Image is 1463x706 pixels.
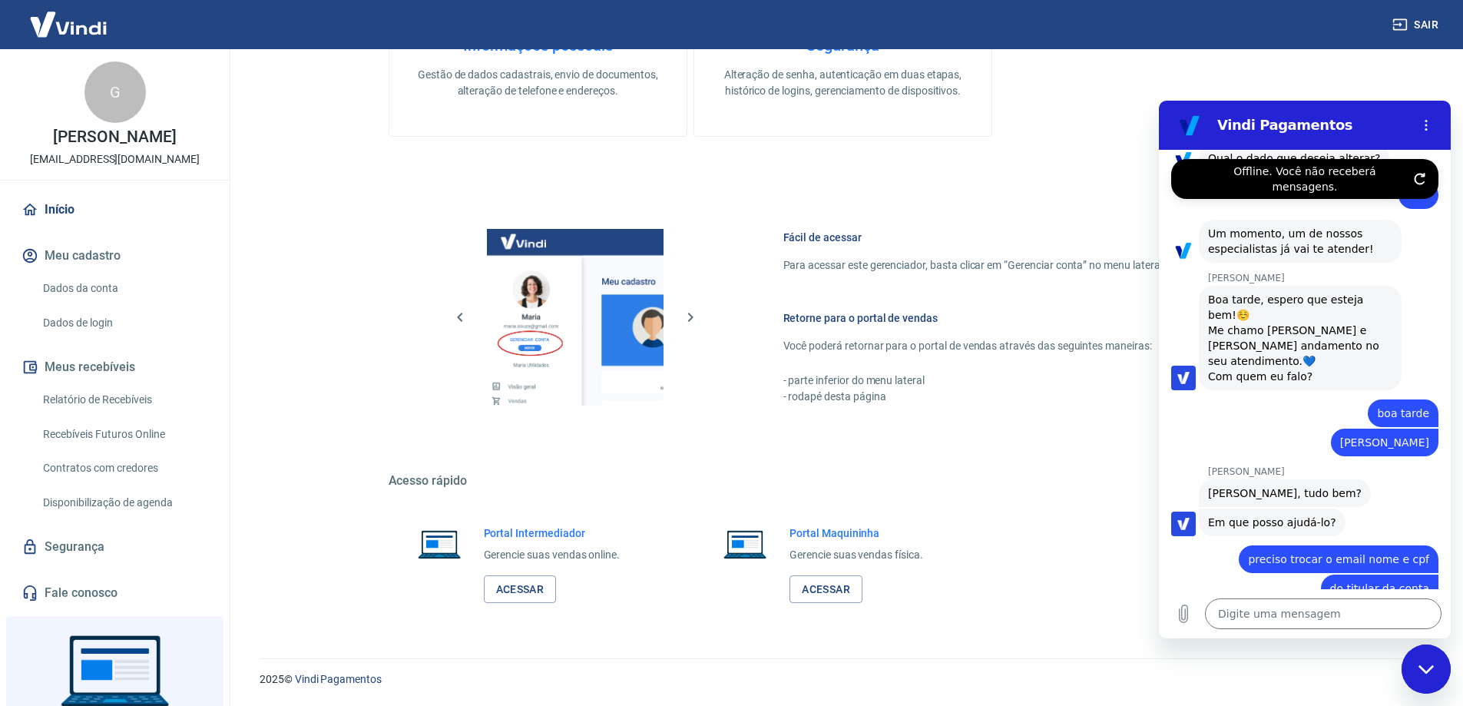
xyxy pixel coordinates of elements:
[37,487,211,519] a: Disponibilização de agenda
[783,230,1261,245] h6: Fácil de acessar
[260,671,1426,688] p: 2025 ©
[719,67,967,99] p: Alteração de senha, autenticação em duas etapas, histórico de logins, gerenciamento de dispositivos.
[789,525,923,541] h6: Portal Maquininha
[37,419,211,450] a: Recebíveis Futuros Online
[84,61,146,123] div: G
[1159,101,1451,638] iframe: Janela de mensagens
[18,1,118,48] img: Vindi
[18,576,211,610] a: Fale conosco
[1402,645,1451,694] iframe: Botão para abrir a janela de mensagens, conversa em andamento
[789,547,923,563] p: Gerencie suas vendas física.
[487,229,664,406] img: Imagem da dashboard mostrando o botão de gerenciar conta na sidebar no lado esquerdo
[18,350,211,384] button: Meus recebíveis
[18,193,211,227] a: Início
[783,310,1261,326] h6: Retorne para o portal de vendas
[484,575,557,604] a: Acessar
[783,257,1261,273] p: Para acessar este gerenciador, basta clicar em “Gerenciar conta” no menu lateral do portal de ven...
[407,525,472,562] img: Imagem de um notebook aberto
[37,452,211,484] a: Contratos com credores
[484,525,621,541] h6: Portal Intermediador
[37,273,211,304] a: Dados da conta
[783,338,1261,354] p: Você poderá retornar para o portal de vendas através das seguintes maneiras:
[789,575,862,604] a: Acessar
[18,530,211,564] a: Segurança
[1389,11,1445,39] button: Sair
[30,151,200,167] p: [EMAIL_ADDRESS][DOMAIN_NAME]
[53,129,176,145] p: [PERSON_NAME]
[713,525,777,562] img: Imagem de um notebook aberto
[37,307,211,339] a: Dados de login
[37,384,211,416] a: Relatório de Recebíveis
[295,673,382,685] a: Vindi Pagamentos
[484,547,621,563] p: Gerencie suas vendas online.
[783,373,1261,389] p: - parte inferior do menu lateral
[18,239,211,273] button: Meu cadastro
[389,473,1298,489] h5: Acesso rápido
[783,389,1261,405] p: - rodapé desta página
[414,67,662,99] p: Gestão de dados cadastrais, envio de documentos, alteração de telefone e endereços.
